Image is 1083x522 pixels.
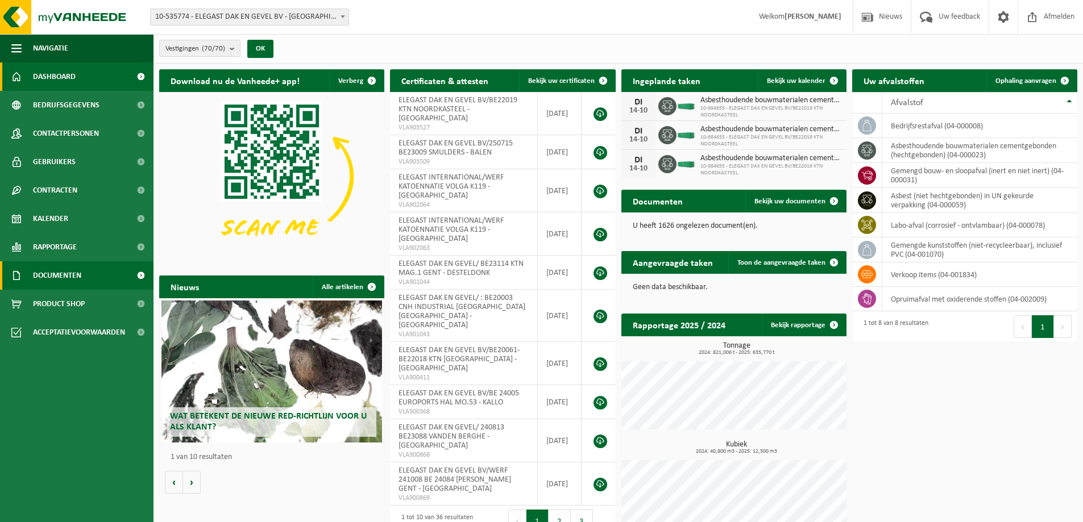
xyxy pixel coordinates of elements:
span: VLA900869 [399,494,529,503]
span: 10-984655 - ELEGAST DAK EN GEVEL BV/BE22019 KTN NOORDKASTEEL [700,134,841,148]
span: Bekijk uw documenten [754,198,825,205]
button: Vorige [165,471,183,494]
td: [DATE] [538,342,582,385]
span: Bekijk uw kalender [767,77,825,85]
td: [DATE] [538,419,582,462]
span: Asbesthoudende bouwmaterialen cementgebonden (hechtgebonden) [700,96,841,105]
a: Toon de aangevraagde taken [728,251,845,274]
td: [DATE] [538,290,582,342]
span: VLA902063 [399,244,529,253]
td: [DATE] [538,462,582,506]
h2: Rapportage 2025 / 2024 [621,314,737,336]
span: ELEGAST DAK EN GEVEL/ 240813 BE23088 VANDEN BERGHE - [GEOGRAPHIC_DATA] [399,423,504,450]
button: OK [247,40,273,58]
h3: Tonnage [627,342,847,356]
div: DI [627,127,650,136]
span: VLA900411 [399,373,529,382]
div: DI [627,156,650,165]
td: gemengd bouw- en sloopafval (inert en niet inert) (04-000031) [882,163,1077,188]
a: Ophaling aanvragen [986,69,1076,92]
button: Volgende [183,471,201,494]
span: Asbesthoudende bouwmaterialen cementgebonden (hechtgebonden) [700,125,841,134]
h3: Kubiek [627,441,847,454]
span: VLA901043 [399,330,529,339]
div: 14-10 [627,107,650,115]
button: 1 [1032,315,1054,338]
button: Verberg [329,69,383,92]
span: 10-535774 - ELEGAST DAK EN GEVEL BV - BELFELD [151,9,348,25]
span: 2024: 40,800 m3 - 2025: 12,500 m3 [627,449,847,454]
span: ELEGAST DAK EN GEVEL BV/BE20061-BE22018 KTN [GEOGRAPHIC_DATA] - [GEOGRAPHIC_DATA] [399,346,520,373]
span: Kalender [33,204,68,233]
td: verkoop items (04-001834) [882,262,1077,287]
td: asbest (niet hechtgebonden) in UN gekeurde verpakking (04-000059) [882,188,1077,213]
span: Rapportage [33,233,77,261]
td: [DATE] [538,135,582,169]
td: [DATE] [538,256,582,290]
span: Ophaling aanvragen [995,77,1056,85]
img: HK-XC-20-GN-00 [677,129,696,139]
span: Verberg [338,77,363,85]
span: VLA900368 [399,407,529,416]
span: ELEGAST DAK EN GEVEL BV/WERF 241008 BE 24084 [PERSON_NAME] GENT - [GEOGRAPHIC_DATA] [399,466,511,493]
div: 1 tot 8 van 8 resultaten [858,314,928,339]
span: ELEGAST DAK EN GEVEL/ BE23114 KTN MAG.1 GENT - DESTELDONK [399,260,524,277]
span: Dashboard [33,62,76,91]
span: VLA903527 [399,123,529,132]
span: Bekijk uw certificaten [528,77,595,85]
h2: Ingeplande taken [621,69,712,91]
span: Product Shop [33,290,85,318]
span: Toon de aangevraagde taken [737,259,825,266]
span: Afvalstof [891,98,923,107]
td: labo-afval (corrosief - ontvlambaar) (04-000078) [882,213,1077,237]
span: Vestigingen [165,40,225,57]
a: Wat betekent de nieuwe RED-richtlijn voor u als klant? [161,300,382,442]
h2: Documenten [621,190,694,212]
div: DI [627,98,650,107]
span: ELEGAST DAK EN GEVEL/ : BE20003 CNH INDUSTRIAL [GEOGRAPHIC_DATA] [GEOGRAPHIC_DATA] - [GEOGRAPHIC_... [399,294,525,329]
td: opruimafval met oxiderende stoffen (04-002009) [882,287,1077,311]
img: Download de VHEPlus App [159,92,384,261]
p: Geen data beschikbaar. [633,283,835,291]
span: 2024: 821,006 t - 2025: 635,770 t [627,350,847,356]
span: VLA903509 [399,157,529,166]
span: ELEGAST INTERNATIONAL/WERF KATOENNATIE VOLGA K119 - [GEOGRAPHIC_DATA] [399,173,504,200]
p: 1 van 10 resultaten [171,453,379,461]
count: (70/70) [202,45,225,52]
span: Asbesthoudende bouwmaterialen cementgebonden (hechtgebonden) [700,154,841,163]
span: VLA900868 [399,450,529,460]
span: ELEGAST DAK EN GEVEL BV/BE22019 KTN NOORDKASTEEL - [GEOGRAPHIC_DATA] [399,96,517,123]
span: Wat betekent de nieuwe RED-richtlijn voor u als klant? [170,412,367,432]
span: Bedrijfsgegevens [33,91,99,119]
h2: Aangevraagde taken [621,251,724,273]
span: ELEGAST DAK EN GEVEL BV/250715 BE23009 SMULDERS - BALEN [399,139,513,157]
button: Next [1054,315,1072,338]
div: 14-10 [627,136,650,144]
div: 14-10 [627,165,650,173]
button: Previous [1014,315,1032,338]
span: VLA902064 [399,201,529,210]
td: [DATE] [538,92,582,135]
td: gemengde kunststoffen (niet-recycleerbaar), inclusief PVC (04-001070) [882,237,1077,262]
span: Contactpersonen [33,119,99,148]
span: Gebruikers [33,148,76,176]
td: [DATE] [538,212,582,256]
span: 10-984655 - ELEGAST DAK EN GEVEL BV/BE22019 KTN NOORDKASTEEL [700,105,841,119]
span: 10-535774 - ELEGAST DAK EN GEVEL BV - BELFELD [150,9,349,26]
img: HK-XC-20-GN-00 [677,100,696,110]
a: Alle artikelen [313,275,383,298]
button: Vestigingen(70/70) [159,40,240,57]
span: Contracten [33,176,77,204]
span: VLA901044 [399,278,529,287]
p: U heeft 1626 ongelezen document(en). [633,222,835,230]
span: Documenten [33,261,81,290]
h2: Nieuws [159,275,210,298]
span: ELEGAST DAK EN GEVEL BV/BE 24005 EUROPORTS HAL MO.53 - KALLO [399,389,519,407]
span: 10-984655 - ELEGAST DAK EN GEVEL BV/BE22019 KTN NOORDKASTEEL [700,163,841,177]
td: [DATE] [538,385,582,419]
a: Bekijk uw kalender [758,69,845,92]
h2: Download nu de Vanheede+ app! [159,69,311,91]
a: Bekijk uw certificaten [519,69,615,92]
a: Bekijk uw documenten [745,190,845,212]
span: ELEGAST INTERNATIONAL/WERF KATOENNATIE VOLGA K119 - [GEOGRAPHIC_DATA] [399,216,504,243]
